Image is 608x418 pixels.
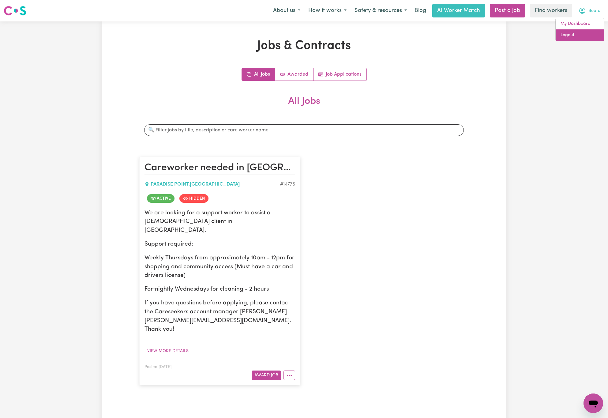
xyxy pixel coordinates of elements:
[179,194,208,203] span: Job is hidden
[351,4,411,17] button: Safety & resources
[275,68,313,81] a: Active jobs
[4,4,26,18] a: Careseekers logo
[144,346,191,356] button: View more details
[432,4,485,17] a: AI Worker Match
[304,4,351,17] button: How it works
[144,124,464,136] input: 🔍 Filter jobs by title, description or care worker name
[252,371,281,380] button: Award Job
[411,4,430,17] a: Blog
[147,194,175,203] span: Job is active
[555,18,604,41] div: My Account
[575,4,604,17] button: My Account
[280,181,295,188] div: Job ID #14776
[588,8,600,14] span: Beate
[144,285,295,294] p: Fortnightly Wednesdays for cleaning - 2 hours
[242,68,275,81] a: All jobs
[556,29,604,41] a: Logout
[584,394,603,413] iframe: Button to launch messaging window
[144,254,295,280] p: Weekly Thursdays from approximately 10am - 12pm for shopping and community access (Must have a ca...
[139,39,469,53] h1: Jobs & Contracts
[144,240,295,249] p: Support required:
[269,4,304,17] button: About us
[4,5,26,16] img: Careseekers logo
[313,68,366,81] a: Job applications
[556,18,604,30] a: My Dashboard
[283,371,295,380] button: More options
[490,4,525,17] a: Post a job
[530,4,572,17] a: Find workers
[139,96,469,117] h2: All Jobs
[144,181,280,188] div: PARADISE POINT , [GEOGRAPHIC_DATA]
[144,365,171,369] span: Posted: [DATE]
[144,299,295,334] p: If you have questions before applying, please contact the Careseekers account manager [PERSON_NAM...
[144,209,295,235] p: We are looking for a support worker to assist a [DEMOGRAPHIC_DATA] client in [GEOGRAPHIC_DATA].
[144,162,295,174] h2: Careworker needed in Paradise Point QLD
